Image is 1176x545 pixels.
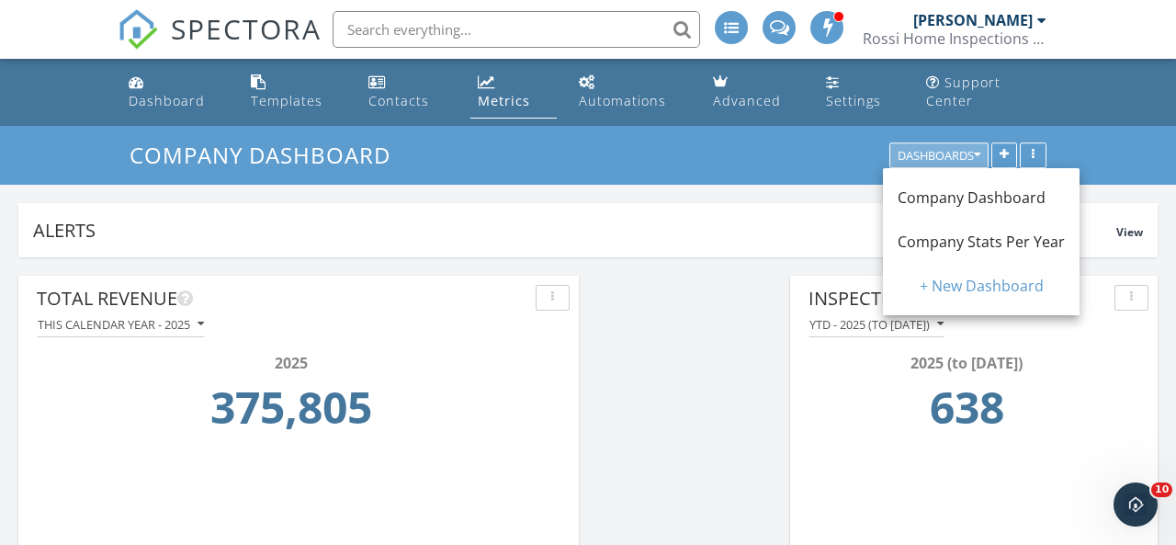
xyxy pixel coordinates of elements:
div: YTD - 2025 (to [DATE]) [809,318,944,331]
a: Support Center [919,66,1055,119]
div: Templates [251,92,322,109]
span: Company Stats Per Year [898,232,1065,252]
img: The Best Home Inspection Software - Spectora [118,9,158,50]
a: Settings [819,66,904,119]
a: Templates [243,66,346,119]
div: Contacts [368,92,429,109]
div: 2025 [42,352,540,374]
a: Contacts [361,66,456,119]
div: Advanced [713,92,781,109]
span: View [1116,224,1143,240]
td: 375805.0 [42,374,540,451]
div: Total Revenue [37,285,528,312]
div: Metrics [478,92,530,109]
a: Automations (Advanced) [571,66,691,119]
div: Settings [826,92,881,109]
a: Dashboard [121,66,229,119]
div: Automations [579,92,666,109]
a: Metrics [470,66,557,119]
button: YTD - 2025 (to [DATE]) [808,312,944,337]
div: Rossi Home Inspections Inc. [863,29,1046,48]
span: SPECTORA [171,9,322,48]
div: Dashboards [898,150,980,163]
iframe: Intercom live chat [1114,483,1158,527]
div: This calendar year - 2025 [38,318,204,331]
a: Company Dashboard [130,140,406,170]
div: + New Dashboard [898,275,1065,297]
div: Dashboard [129,92,205,109]
div: Inspection Count [808,285,1107,312]
input: Search everything... [333,11,700,48]
div: [PERSON_NAME] [913,11,1033,29]
span: 10 [1151,483,1172,497]
span: Company Dashboard [898,187,1046,208]
button: Dashboards [889,143,989,169]
td: 638 [814,374,1119,451]
a: SPECTORA [118,25,322,63]
a: Advanced [706,66,804,119]
div: 2025 (to [DATE]) [814,352,1119,374]
div: Alerts [33,218,1116,243]
div: Support Center [926,74,1001,109]
button: This calendar year - 2025 [37,312,205,337]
